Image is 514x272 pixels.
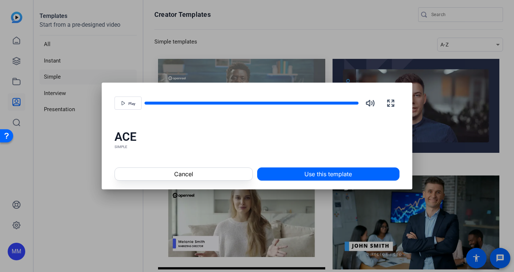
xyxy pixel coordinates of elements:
[115,144,399,150] div: SIMPLE
[382,94,399,112] button: Fullscreen
[128,102,135,106] span: Play
[115,97,142,110] button: Play
[304,170,352,178] span: Use this template
[257,167,399,181] button: Use this template
[115,167,252,181] button: Cancel
[361,94,379,112] button: Mute
[174,170,193,178] span: Cancel
[115,129,399,144] div: ACE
